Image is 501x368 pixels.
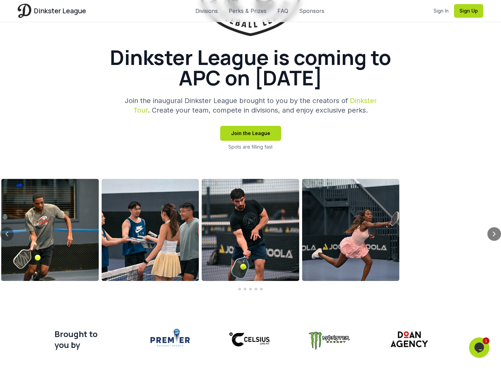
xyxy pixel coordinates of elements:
button: Go to slide 21 [260,288,263,290]
iframe: chat widget [469,337,491,358]
button: Go to slide 1 [238,288,241,290]
img: Doan Agency [372,318,447,361]
a: Sponsors [299,7,324,15]
button: Go to slide 11 [249,288,252,290]
button: Next slide [487,227,501,241]
img: Dinkster [18,4,31,18]
p: Join the inaugural Dinkster League brought to you by the creators of . Create your team, compete ... [120,96,381,115]
a: Dinkster League [18,4,86,18]
button: Join the League [220,126,281,141]
img: Premier Racquet Sports [133,318,207,361]
span: Dinkster League [34,6,86,16]
button: Go to slide 16 [255,288,257,290]
p: Spots are filling fast [228,144,273,150]
img: Monster Energy [292,318,367,361]
a: Divisions [195,7,218,15]
a: FAQ [277,7,288,15]
div: Brought to you by [54,329,133,350]
h1: Dinkster League is coming to APC on [DATE] [87,47,414,88]
button: Sign Up [454,4,483,18]
a: Sign In [434,7,449,14]
button: Go to slide 6 [244,288,246,290]
img: Celsius [213,318,287,361]
a: Perks & Prizes [229,7,266,15]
